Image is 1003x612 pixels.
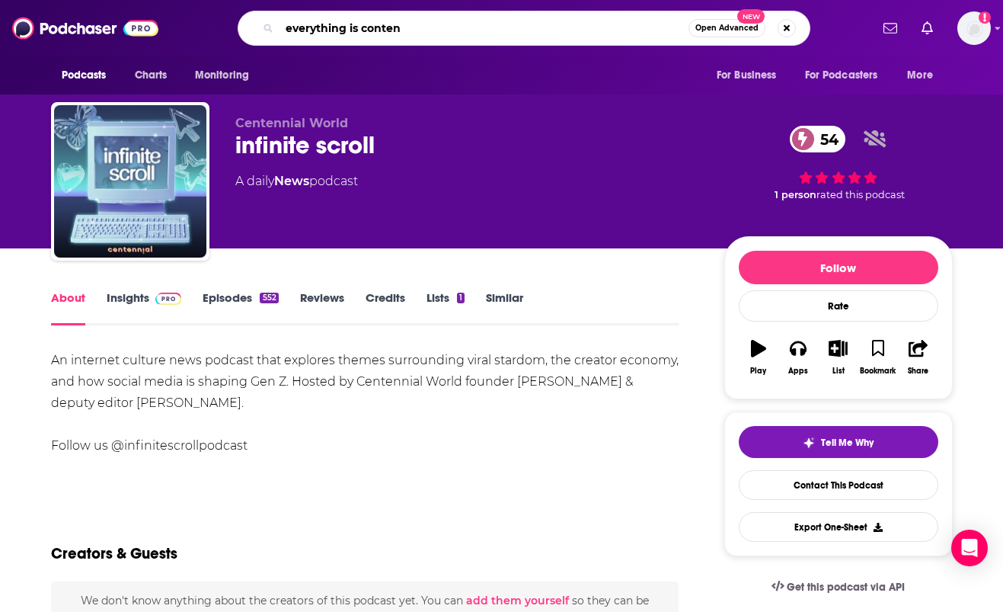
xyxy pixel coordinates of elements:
button: open menu [896,61,952,90]
button: Bookmark [858,330,898,385]
span: Centennial World [235,116,348,130]
img: Podchaser - Follow, Share and Rate Podcasts [12,14,158,43]
button: add them yourself [466,594,569,607]
a: 54 [790,126,846,152]
span: For Podcasters [805,65,878,86]
img: tell me why sparkle [803,437,815,449]
div: Search podcasts, credits, & more... [238,11,810,46]
a: Similar [486,290,523,325]
a: Show notifications dropdown [915,15,939,41]
span: rated this podcast [816,189,905,200]
div: Open Intercom Messenger [951,530,988,566]
button: Open AdvancedNew [688,19,765,37]
h2: Creators & Guests [51,544,177,563]
div: 552 [260,293,278,303]
div: A daily podcast [235,172,358,191]
span: New [737,9,765,24]
div: Play [750,367,766,376]
button: Play [739,330,778,385]
a: Get this podcast via API [759,569,918,606]
svg: Add a profile image [979,11,991,24]
button: open menu [795,61,900,90]
button: open menu [51,61,126,90]
div: An internet culture news podcast that explores themes surrounding viral stardom, the creator econ... [51,350,679,457]
a: Show notifications dropdown [877,15,903,41]
div: Bookmark [860,367,896,376]
a: InsightsPodchaser Pro [107,290,182,325]
button: open menu [706,61,796,90]
a: Lists1 [426,290,465,325]
button: Share [898,330,938,385]
img: User Profile [957,11,991,45]
button: List [818,330,858,385]
button: tell me why sparkleTell Me Why [739,426,938,458]
button: Export One-Sheet [739,512,938,542]
span: Charts [135,65,168,86]
button: open menu [184,61,269,90]
img: Podchaser Pro [155,293,182,305]
a: Episodes552 [203,290,278,325]
button: Apps [778,330,818,385]
span: For Business [717,65,777,86]
button: Follow [739,251,938,284]
span: 54 [805,126,846,152]
span: Open Advanced [695,24,759,32]
input: Search podcasts, credits, & more... [279,16,688,40]
div: 1 [457,293,465,303]
span: Get this podcast via API [787,581,905,594]
div: List [832,367,845,376]
a: Reviews [300,290,344,325]
div: Rate [739,290,938,322]
a: News [274,174,309,188]
span: 1 person [775,189,816,200]
div: 54 1 personrated this podcast [724,116,953,210]
a: About [51,290,85,325]
span: Logged in as vjacobi [957,11,991,45]
span: Monitoring [195,65,249,86]
div: Share [908,367,928,376]
span: Tell Me Why [821,437,874,449]
button: Show profile menu [957,11,991,45]
img: infinite scroll [54,105,206,258]
a: Contact This Podcast [739,470,938,500]
a: Credits [366,290,405,325]
div: Apps [788,367,808,376]
span: More [907,65,933,86]
a: Charts [125,61,177,90]
span: Podcasts [62,65,107,86]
